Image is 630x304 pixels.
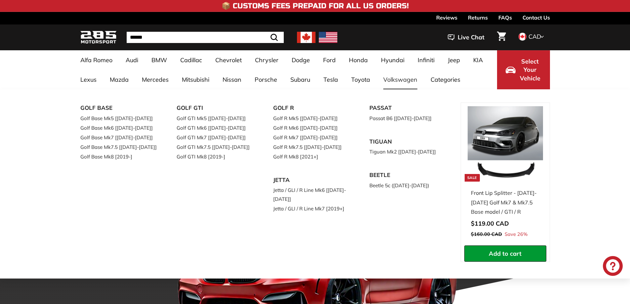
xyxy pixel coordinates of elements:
a: GOLF GTI [177,103,255,113]
a: Hyundai [374,50,411,70]
a: Golf GTI Mk6 [[DATE]-[DATE]] [177,123,255,133]
a: Golf R Mk6 [[DATE]-[DATE]] [273,123,351,133]
a: Cart [493,26,510,49]
a: Cadillac [174,50,209,70]
a: Golf GTI Mk8 [2019-] [177,152,255,161]
a: BMW [145,50,174,70]
a: Golf R Mk7 [[DATE]-[DATE]] [273,133,351,142]
a: Golf R Mk7.5 [[DATE]-[DATE]] [273,142,351,152]
a: Golf R Mk5 [[DATE]-[DATE]] [273,113,351,123]
a: Nissan [216,70,248,89]
a: Porsche [248,70,284,89]
a: Infiniti [411,50,441,70]
a: Tiguan Mk2 [[DATE]-[DATE]] [369,147,447,156]
a: Honda [342,50,374,70]
a: Golf Base Mk7.5 [[DATE]-[DATE]] [80,142,158,152]
a: Contact Us [523,12,550,23]
a: TIGUAN [369,136,447,147]
span: Live Chat [458,33,484,42]
a: Jetta / GLI / R Line Mk7 [2019+] [273,204,351,213]
img: Logo_285_Motorsport_areodynamics_components [80,30,117,45]
a: JETTA [273,175,351,186]
a: GOLF BASE [80,103,158,113]
input: Search [127,32,284,43]
a: BEETLE [369,170,447,181]
h4: 📦 Customs Fees Prepaid for All US Orders! [222,2,409,10]
a: Jetta / GLI / R Line Mk6 [[DATE]-[DATE]] [273,185,351,204]
a: Jeep [441,50,467,70]
a: Golf GTI Mk7 [[DATE]-[DATE]] [177,133,255,142]
a: Tesla [317,70,345,89]
a: Golf GTI Mk5 [[DATE]-[DATE]] [177,113,255,123]
span: $119.00 CAD [471,220,509,227]
a: Golf Base Mk8 [2019-] [80,152,158,161]
a: PASSAT [369,103,447,113]
a: Subaru [284,70,317,89]
a: Passat B6 [[DATE]-[DATE]] [369,113,447,123]
a: Ford [316,50,342,70]
a: Mercedes [135,70,175,89]
a: Golf GTI Mk7.5 [[DATE]-[DATE]] [177,142,255,152]
a: Volkswagen [377,70,424,89]
span: $160.00 CAD [471,231,502,237]
a: Dodge [285,50,316,70]
a: Golf Base Mk6 [[DATE]-[DATE]] [80,123,158,133]
a: Lexus [74,70,103,89]
a: Mitsubishi [175,70,216,89]
a: Toyota [345,70,377,89]
a: Reviews [436,12,457,23]
a: Returns [468,12,488,23]
div: Sale [465,174,480,182]
a: KIA [467,50,489,70]
a: Alfa Romeo [74,50,119,70]
span: CAD [528,33,541,40]
a: Golf R Mk8 [2021+] [273,152,351,161]
a: FAQs [498,12,512,23]
a: Golf Base Mk5 [[DATE]-[DATE]] [80,113,158,123]
a: Beetle 5c ([DATE]-[DATE]) [369,181,447,190]
a: Sale Front Lip Splitter - [DATE]-[DATE] Golf Mk7 & Mk7.5 Base model / GTI / R Save 26% [464,103,546,245]
button: Live Chat [439,29,493,46]
a: GOLF R [273,103,351,113]
span: Save 26% [505,230,527,239]
span: Add to cart [489,250,522,257]
a: Categories [424,70,467,89]
a: Golf Base Mk7 [[DATE]-[DATE]] [80,133,158,142]
inbox-online-store-chat: Shopify online store chat [601,256,625,278]
a: Mazda [103,70,135,89]
div: Front Lip Splitter - [DATE]-[DATE] Golf Mk7 & Mk7.5 Base model / GTI / R [471,188,540,217]
button: Add to cart [464,245,546,262]
span: Select Your Vehicle [519,57,541,83]
button: Select Your Vehicle [497,50,550,89]
a: Chrysler [248,50,285,70]
a: Chevrolet [209,50,248,70]
a: Audi [119,50,145,70]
